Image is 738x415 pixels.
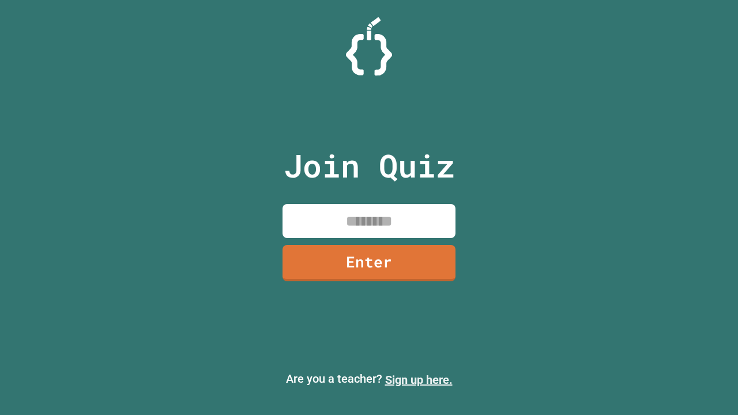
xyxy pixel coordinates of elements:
a: Enter [283,245,455,281]
iframe: chat widget [690,369,726,403]
p: Are you a teacher? [9,370,729,388]
img: Logo.svg [346,17,392,76]
p: Join Quiz [284,142,455,190]
a: Sign up here. [385,373,453,387]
